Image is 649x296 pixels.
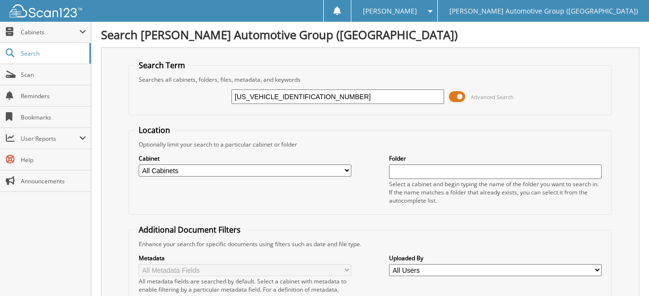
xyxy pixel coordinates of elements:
legend: Search Term [134,60,190,71]
label: Cabinet [139,154,351,163]
span: Bookmarks [21,113,86,121]
label: Folder [389,154,602,163]
span: [PERSON_NAME] [363,8,417,14]
span: Search [21,49,85,58]
span: Help [21,156,86,164]
span: Advanced Search [471,93,514,101]
span: User Reports [21,134,79,143]
div: Searches all cabinets, folders, files, metadata, and keywords [134,75,607,84]
div: Optionally limit your search to a particular cabinet or folder [134,140,607,148]
span: Announcements [21,177,86,185]
label: Metadata [139,254,351,262]
legend: Additional Document Filters [134,224,245,235]
img: scan123-logo-white.svg [10,4,82,17]
div: Enhance your search for specific documents using filters such as date and file type. [134,240,607,248]
span: Scan [21,71,86,79]
h1: Search [PERSON_NAME] Automotive Group ([GEOGRAPHIC_DATA]) [101,27,639,43]
span: Cabinets [21,28,79,36]
label: Uploaded By [389,254,602,262]
span: [PERSON_NAME] Automotive Group ([GEOGRAPHIC_DATA]) [449,8,638,14]
legend: Location [134,125,175,135]
iframe: Chat Widget [601,250,649,296]
span: Reminders [21,92,86,100]
div: Select a cabinet and begin typing the name of the folder you want to search in. If the name match... [389,180,602,205]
